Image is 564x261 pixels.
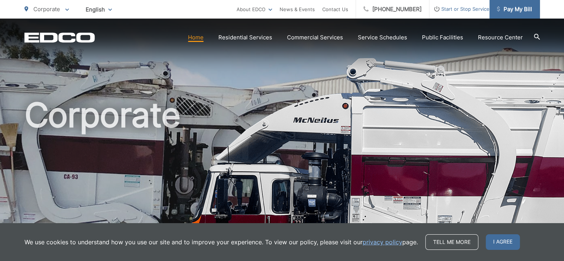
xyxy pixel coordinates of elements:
p: We use cookies to understand how you use our site and to improve your experience. To view our pol... [24,238,418,247]
a: Home [188,33,204,42]
span: Corporate [33,6,60,13]
a: Tell me more [425,234,478,250]
a: Commercial Services [287,33,343,42]
span: Pay My Bill [497,5,532,14]
a: EDCD logo. Return to the homepage. [24,32,95,43]
a: News & Events [280,5,315,14]
a: About EDCO [237,5,272,14]
a: Service Schedules [358,33,407,42]
span: I agree [486,234,520,250]
span: English [80,3,118,16]
a: Contact Us [322,5,348,14]
a: Public Facilities [422,33,463,42]
a: Residential Services [218,33,272,42]
a: privacy policy [363,238,402,247]
a: Resource Center [478,33,523,42]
